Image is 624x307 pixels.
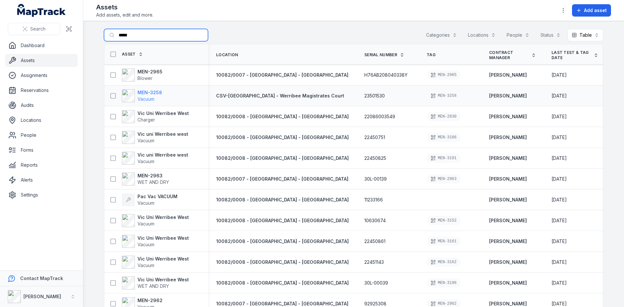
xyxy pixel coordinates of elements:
[137,89,162,96] strong: MEN-3258
[364,52,404,58] a: Serial Number
[216,93,344,99] a: CSV-[GEOGRAPHIC_DATA] - Werribee Magistrates Court
[552,259,567,265] span: [DATE]
[536,29,565,41] button: Status
[552,155,567,161] time: 6/11/2025, 11:00:00 AM
[5,84,78,97] a: Reservations
[122,69,162,82] a: MEN-2965Blower
[364,301,386,307] span: 92925308
[552,301,567,307] time: 5/2/2025, 11:00:00 AM
[96,3,153,12] h2: Assets
[216,176,348,182] a: 10082/0007 - [GEOGRAPHIC_DATA] - [GEOGRAPHIC_DATA]
[427,133,461,142] div: MEN-3186
[5,129,78,142] a: People
[30,26,45,32] span: Search
[23,294,61,299] strong: [PERSON_NAME]
[489,50,536,60] a: Contract Manager
[552,93,567,98] span: [DATE]
[489,259,527,265] strong: [PERSON_NAME]
[137,138,154,143] span: Vacuum
[427,216,461,225] div: MEN-3152
[489,113,527,120] a: [PERSON_NAME]
[489,280,527,286] a: [PERSON_NAME]
[216,280,349,286] span: 10082/0008 - [GEOGRAPHIC_DATA] - [GEOGRAPHIC_DATA]
[137,242,154,247] span: Vacuum
[567,29,603,41] button: Table
[427,112,461,121] div: MEN-2830
[552,176,567,182] time: 5/2/2025, 11:00:00 AM
[216,197,349,203] a: 10082/0008 - [GEOGRAPHIC_DATA] - [GEOGRAPHIC_DATA]
[122,276,189,289] a: Vic Uni Werribee WestWET AND DRY
[137,235,189,241] strong: Vic Uni Werribee West
[552,93,567,99] time: 6/19/2025, 12:00:00 AM
[427,52,435,58] span: Tag
[216,52,238,58] span: Location
[552,280,567,286] time: 6/11/2025, 11:00:00 AM
[216,155,349,161] a: 10082/0008 - [GEOGRAPHIC_DATA] - [GEOGRAPHIC_DATA]
[216,134,349,141] a: 10082/0008 - [GEOGRAPHIC_DATA] - [GEOGRAPHIC_DATA]
[5,144,78,157] a: Forms
[122,52,143,57] a: Asset
[122,214,189,227] a: Vic Uni Werribee WestVacuum
[137,152,188,158] strong: Vic uni Werribee west
[216,301,348,307] a: 10082/0007 - [GEOGRAPHIC_DATA] - [GEOGRAPHIC_DATA]
[489,155,527,161] a: [PERSON_NAME]
[552,280,567,286] span: [DATE]
[364,155,386,161] span: 22450825
[137,297,162,304] strong: MEN-2962
[552,197,567,203] time: 12/11/2024, 11:00:00 AM
[216,238,349,244] span: 10082/0008 - [GEOGRAPHIC_DATA] - [GEOGRAPHIC_DATA]
[552,218,567,223] span: [DATE]
[552,238,567,244] span: [DATE]
[552,50,591,60] span: Last Test & Tag Date
[552,134,567,141] time: 6/11/2025, 11:00:00 AM
[20,275,63,281] strong: Contact MapTrack
[5,39,78,52] a: Dashboard
[216,113,349,120] a: 10082/0008 - [GEOGRAPHIC_DATA] - [GEOGRAPHIC_DATA]
[216,259,349,265] a: 10082/0008 - [GEOGRAPHIC_DATA] - [GEOGRAPHIC_DATA]
[122,131,188,144] a: Vic uni Werribee westVacuum
[216,72,348,78] span: 10082/0007 - [GEOGRAPHIC_DATA] - [GEOGRAPHIC_DATA]
[552,176,567,182] span: [DATE]
[137,173,169,179] strong: MEN-2963
[5,54,78,67] a: Assets
[364,93,385,99] span: 23501530
[137,200,154,206] span: Vacuum
[552,155,567,161] span: [DATE]
[364,238,385,245] span: 22450861
[137,117,155,122] span: Charger
[137,283,169,289] span: WET AND DRY
[137,69,162,75] strong: MEN-2965
[489,93,527,99] a: [PERSON_NAME]
[572,4,611,17] button: Add asset
[137,96,154,102] span: Vacuum
[552,217,567,224] time: 6/11/2025, 11:00:00 AM
[552,113,567,120] time: 6/11/2025, 12:00:00 AM
[122,173,169,185] a: MEN-2963WET AND DRY
[122,256,189,269] a: Vic Uni Werribee WestVacuum
[552,134,567,140] span: [DATE]
[137,193,177,200] strong: Pac Vac VACUUM
[137,214,189,221] strong: Vic Uni Werribee West
[489,50,529,60] span: Contract Manager
[552,238,567,245] time: 6/11/2025, 11:00:00 AM
[216,155,349,161] span: 10082/0008 - [GEOGRAPHIC_DATA] - [GEOGRAPHIC_DATA]
[17,4,66,17] a: MapTrack
[489,301,527,307] a: [PERSON_NAME]
[489,134,527,141] strong: [PERSON_NAME]
[216,218,349,223] span: 10082/0008 - [GEOGRAPHIC_DATA] - [GEOGRAPHIC_DATA]
[422,29,461,41] button: Categories
[122,193,177,206] a: Pac Vac VACUUMVacuum
[489,72,527,78] a: [PERSON_NAME]
[364,72,408,78] span: H76AB208040338Y
[464,29,500,41] button: Locations
[552,259,567,265] time: 6/11/2025, 11:00:00 AM
[427,174,461,184] div: MEN-2963
[216,93,344,98] span: CSV-[GEOGRAPHIC_DATA] - Werribee Magistrates Court
[427,237,461,246] div: MEN-3161
[427,91,461,100] div: MEN-3258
